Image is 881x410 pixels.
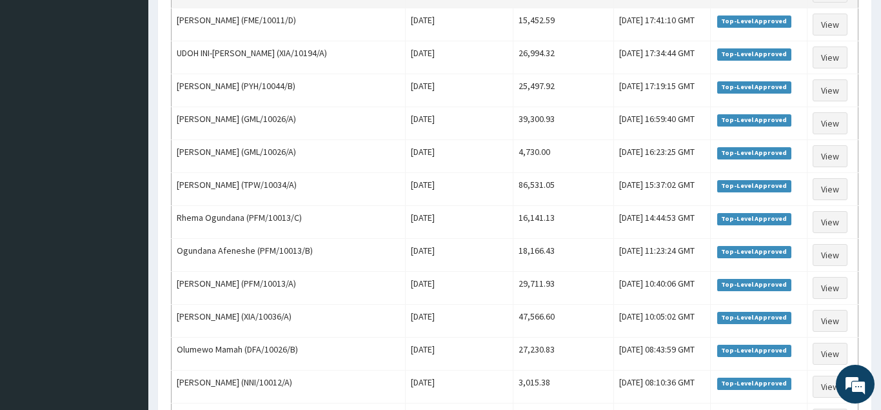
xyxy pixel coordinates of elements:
td: [DATE] [405,41,513,74]
td: 86,531.05 [513,173,614,206]
td: 27,230.83 [513,338,614,371]
td: Olumewo Mamah (DFA/10026/B) [172,338,406,371]
td: [DATE] 15:37:02 GMT [614,173,711,206]
td: [DATE] [405,107,513,140]
td: [DATE] 10:05:02 GMT [614,305,711,338]
img: d_794563401_company_1708531726252_794563401 [24,65,52,97]
span: Top-Level Approved [717,246,791,258]
td: [PERSON_NAME] (PYH/10044/B) [172,74,406,107]
td: [DATE] 16:59:40 GMT [614,107,711,140]
td: [DATE] [405,305,513,338]
td: [DATE] [405,239,513,272]
td: [PERSON_NAME] (XIA/10036/A) [172,305,406,338]
td: [PERSON_NAME] (GML/10026/A) [172,140,406,173]
a: View [813,277,847,299]
td: [DATE] 17:34:44 GMT [614,41,711,74]
td: [DATE] 11:23:24 GMT [614,239,711,272]
td: 16,141.13 [513,206,614,239]
a: View [813,310,847,332]
span: Top-Level Approved [717,378,791,389]
td: [DATE] 08:43:59 GMT [614,338,711,371]
td: [DATE] 08:10:36 GMT [614,371,711,404]
td: [DATE] 10:40:06 GMT [614,272,711,305]
td: 4,730.00 [513,140,614,173]
td: 3,015.38 [513,371,614,404]
span: Top-Level Approved [717,147,791,159]
td: 39,300.93 [513,107,614,140]
td: Rhema Ogundana (PFM/10013/C) [172,206,406,239]
td: 18,166.43 [513,239,614,272]
td: 15,452.59 [513,8,614,41]
span: Top-Level Approved [717,312,791,323]
a: View [813,145,847,167]
td: 26,994.32 [513,41,614,74]
td: UDOH INI-[PERSON_NAME] (XIA/10194/A) [172,41,406,74]
span: We're online! [75,123,178,253]
td: [PERSON_NAME] (NNI/10012/A) [172,371,406,404]
td: [DATE] 16:23:25 GMT [614,140,711,173]
span: Top-Level Approved [717,81,791,93]
span: Top-Level Approved [717,48,791,60]
td: 29,711.93 [513,272,614,305]
div: Chat with us now [67,72,217,89]
td: [PERSON_NAME] (FME/10011/D) [172,8,406,41]
div: Minimize live chat window [212,6,243,37]
a: View [813,46,847,68]
a: View [813,376,847,398]
a: View [813,14,847,36]
td: [DATE] [405,272,513,305]
span: Top-Level Approved [717,180,791,192]
td: [PERSON_NAME] (GML/10026/A) [172,107,406,140]
span: Top-Level Approved [717,114,791,126]
td: [DATE] [405,140,513,173]
td: [DATE] [405,206,513,239]
a: View [813,211,847,233]
a: View [813,178,847,200]
a: View [813,244,847,266]
a: View [813,112,847,134]
a: View [813,343,847,365]
td: [DATE] [405,371,513,404]
textarea: Type your message and hit 'Enter' [6,273,246,318]
td: [DATE] 14:44:53 GMT [614,206,711,239]
span: Top-Level Approved [717,279,791,291]
td: 25,497.92 [513,74,614,107]
td: 47,566.60 [513,305,614,338]
td: Ogundana Afeneshe (PFM/10013/B) [172,239,406,272]
span: Top-Level Approved [717,213,791,225]
a: View [813,79,847,101]
span: Top-Level Approved [717,345,791,356]
span: Top-Level Approved [717,15,791,27]
td: [PERSON_NAME] (PFM/10013/A) [172,272,406,305]
td: [DATE] [405,173,513,206]
td: [DATE] [405,74,513,107]
td: [PERSON_NAME] (TPW/10034/A) [172,173,406,206]
td: [DATE] 17:41:10 GMT [614,8,711,41]
td: [DATE] [405,338,513,371]
td: [DATE] 17:19:15 GMT [614,74,711,107]
td: [DATE] [405,8,513,41]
